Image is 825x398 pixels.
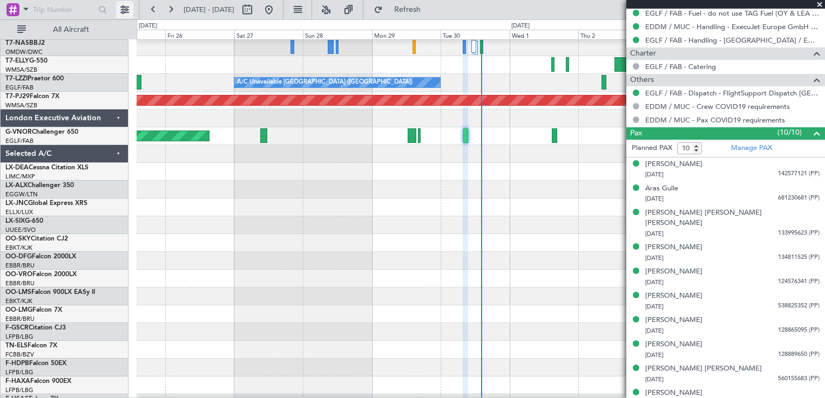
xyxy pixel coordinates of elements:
[645,208,820,229] div: [PERSON_NAME] [PERSON_NAME] [PERSON_NAME]
[5,378,71,385] a: F-HAXAFalcon 900EX
[645,88,820,98] a: EGLF / FAB - Dispatch - FlightSupport Dispatch [GEOGRAPHIC_DATA]
[645,339,702,350] div: [PERSON_NAME]
[645,327,664,335] span: [DATE]
[372,30,441,39] div: Mon 29
[645,363,762,374] div: [PERSON_NAME] [PERSON_NAME]
[5,342,57,349] a: TN-ELSFalcon 7X
[5,325,66,331] a: F-GSCRCitation CJ3
[5,253,32,260] span: OO-DFG
[630,127,642,140] span: Pax
[234,30,303,39] div: Sat 27
[630,74,654,86] span: Others
[303,30,371,39] div: Sun 28
[645,22,820,31] a: EDDM / MUC - Handling - ExecuJet Europe GmbH EDDM / MUC
[778,253,820,262] span: 134811525 (PP)
[5,315,35,323] a: EBBR/BRU
[778,229,820,238] span: 133995623 (PP)
[139,22,157,31] div: [DATE]
[184,5,234,15] span: [DATE] - [DATE]
[5,129,78,135] a: G-VNORChallenger 650
[5,58,29,64] span: T7-ELLY
[778,194,820,203] span: 681230681 (PP)
[578,30,647,39] div: Thu 2
[5,289,95,296] a: OO-LMSFalcon 900LX EASy II
[645,170,664,179] span: [DATE]
[645,9,820,18] a: EGLF / FAB - Fuel - do not use TAG Fuel (OY & LEA only) EGLF / FAB
[778,350,820,359] span: 128889650 (PP)
[5,360,66,367] a: F-HDPBFalcon 50EX
[645,115,785,125] a: EDDM / MUC - Pax COVID19 requirements
[630,47,656,60] span: Charter
[165,30,234,39] div: Fri 26
[645,242,702,253] div: [PERSON_NAME]
[5,386,33,394] a: LFPB/LBG
[5,236,68,242] a: OO-SKYCitation CJ2
[731,143,772,154] a: Manage PAX
[5,333,33,341] a: LFPB/LBG
[5,271,77,278] a: OO-VROFalcon 2000LX
[5,200,28,207] span: LX-JNC
[645,303,664,311] span: [DATE]
[645,36,820,45] a: EGLF / FAB - Handling - [GEOGRAPHIC_DATA] / EGLF / FAB
[5,236,31,242] span: OO-SKY
[5,76,64,82] a: T7-LZZIPraetor 600
[5,200,87,207] a: LX-JNCGlobal Express XRS
[5,84,33,92] a: EGLF/FAB
[645,195,664,203] span: [DATE]
[5,58,48,64] a: T7-ELLYG-550
[5,137,33,145] a: EGLF/FAB
[778,277,820,286] span: 124576341 (PP)
[5,271,32,278] span: OO-VRO
[5,208,33,216] a: ELLX/LUX
[5,40,45,46] a: T7-NASBBJ2
[645,315,702,326] div: [PERSON_NAME]
[5,368,33,376] a: LFPB/LBG
[5,378,30,385] span: F-HAXA
[5,342,28,349] span: TN-ELS
[5,218,25,224] span: LX-SIX
[5,40,29,46] span: T7-NAS
[5,218,43,224] a: LX-SIXG-650
[33,2,95,18] input: Trip Number
[645,375,664,383] span: [DATE]
[369,1,434,18] button: Refresh
[5,66,37,74] a: WMSA/SZB
[28,26,114,33] span: All Aircraft
[645,266,702,277] div: [PERSON_NAME]
[5,226,36,234] a: UUEE/SVO
[632,143,672,154] label: Planned PAX
[778,326,820,335] span: 128865095 (PP)
[5,262,35,270] a: EBBR/BRU
[5,93,59,100] a: T7-PJ29Falcon 7X
[5,129,32,135] span: G-VNOR
[5,182,28,189] span: LX-ALX
[510,30,578,39] div: Wed 1
[237,74,412,91] div: A/C Unavailable [GEOGRAPHIC_DATA] ([GEOGRAPHIC_DATA])
[645,351,664,359] span: [DATE]
[777,127,802,138] span: (10/10)
[5,164,89,171] a: LX-DEACessna Citation XLS
[5,76,28,82] span: T7-LZZI
[778,301,820,311] span: 538825352 (PP)
[645,62,716,71] a: EGLF / FAB - Catering
[5,173,35,181] a: LIMC/MXP
[5,351,34,359] a: FCBB/BZV
[645,230,664,238] span: [DATE]
[645,278,664,286] span: [DATE]
[5,253,76,260] a: OO-DFGFalcon 2000LX
[778,169,820,179] span: 142577121 (PP)
[5,279,35,287] a: EBBR/BRU
[5,164,29,171] span: LX-DEA
[645,183,678,194] div: Aras Gulle
[5,289,31,296] span: OO-LMS
[12,21,117,38] button: All Aircraft
[5,190,38,198] a: EGGW/LTN
[778,374,820,383] span: 560155683 (PP)
[511,22,530,31] div: [DATE]
[5,244,32,252] a: EBKT/KJK
[645,102,790,111] a: EDDM / MUC - Crew COVID19 requirements
[441,30,509,39] div: Tue 30
[645,254,664,262] span: [DATE]
[5,182,74,189] a: LX-ALXChallenger 350
[5,360,29,367] span: F-HDPB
